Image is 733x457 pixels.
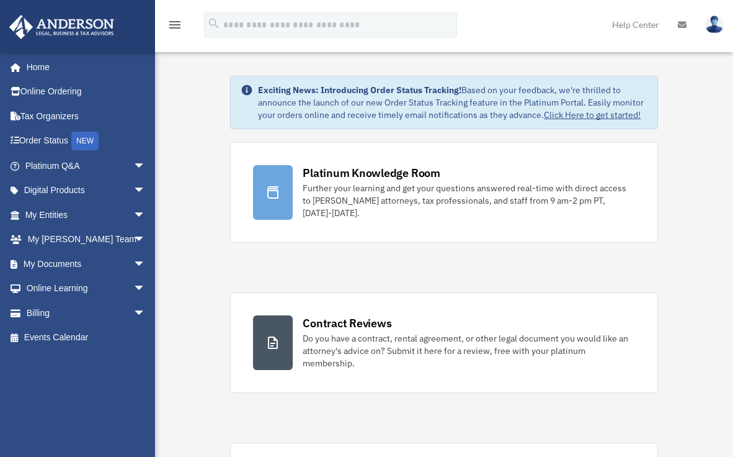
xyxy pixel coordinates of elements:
[9,79,164,104] a: Online Ordering
[9,276,164,301] a: Online Learningarrow_drop_down
[9,104,164,129] a: Tax Organizers
[133,153,158,179] span: arrow_drop_down
[133,276,158,302] span: arrow_drop_down
[258,84,647,121] div: Based on your feedback, we're thrilled to announce the launch of our new Order Status Tracking fe...
[133,202,158,228] span: arrow_drop_down
[9,129,164,154] a: Order StatusNEW
[133,178,158,204] span: arrow_drop_down
[133,251,158,277] span: arrow_drop_down
[133,227,158,253] span: arrow_drop_down
[258,84,461,96] strong: Exciting News: Introducing Order Status Tracking!
[303,165,440,181] div: Platinum Knowledge Room
[9,202,164,227] a: My Entitiesarrow_drop_down
[303,182,635,219] div: Further your learning and get your questions answered real-time with direct access to [PERSON_NAM...
[207,17,221,30] i: search
[133,301,158,326] span: arrow_drop_down
[9,251,164,276] a: My Documentsarrow_drop_down
[303,315,391,331] div: Contract Reviews
[9,55,158,79] a: Home
[6,15,118,39] img: Anderson Advisors Platinum Portal
[9,153,164,178] a: Platinum Q&Aarrow_drop_down
[9,178,164,203] a: Digital Productsarrow_drop_down
[9,301,164,325] a: Billingarrow_drop_down
[71,132,99,150] div: NEW
[303,332,635,369] div: Do you have a contract, rental agreement, or other legal document you would like an attorney's ad...
[544,109,641,120] a: Click Here to get started!
[9,325,164,350] a: Events Calendar
[167,22,182,32] a: menu
[705,16,724,34] img: User Pic
[230,292,658,393] a: Contract Reviews Do you have a contract, rental agreement, or other legal document you would like...
[167,17,182,32] i: menu
[230,142,658,243] a: Platinum Knowledge Room Further your learning and get your questions answered real-time with dire...
[9,227,164,252] a: My [PERSON_NAME] Teamarrow_drop_down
